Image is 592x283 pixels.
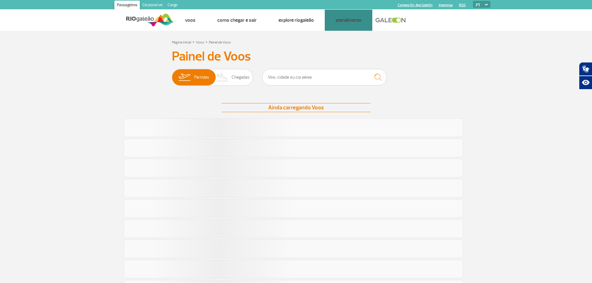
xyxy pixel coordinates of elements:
a: > [205,38,208,45]
img: slider-embarque [175,69,194,85]
button: Abrir recursos assistivos. [579,76,592,89]
span: Partidas [194,69,209,85]
a: Voos [185,17,195,23]
button: Abrir tradutor de língua de sinais. [579,62,592,76]
a: Passageiros [114,1,140,11]
a: Compra On-line GaleOn [398,3,433,7]
span: Chegadas [232,69,250,85]
a: Corporativo [140,1,165,11]
a: Atendimento [336,17,361,23]
div: Plugin de acessibilidade da Hand Talk. [579,62,592,89]
a: Página Inicial [172,40,191,45]
a: > [192,38,195,45]
a: Cargo [165,1,180,11]
a: Imprensa [439,3,453,7]
a: Painel de Voos [209,40,231,45]
h3: Painel de Voos [172,49,420,64]
div: Ainda carregando Voos [222,103,371,112]
input: Voo, cidade ou cia aérea [262,69,387,85]
img: slider-desembarque [213,69,232,85]
a: RQS [459,3,466,7]
a: Voos [196,40,204,45]
a: Explore RIOgaleão [278,17,314,23]
a: Como chegar e sair [217,17,257,23]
